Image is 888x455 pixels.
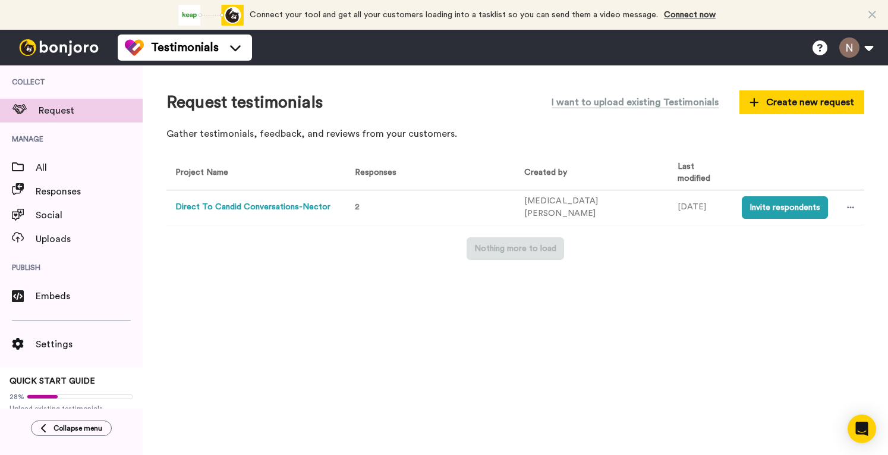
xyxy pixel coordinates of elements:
button: Create new request [739,90,864,114]
span: Social [36,208,143,222]
td: [DATE] [669,190,733,225]
span: Upload existing testimonials [10,404,133,413]
span: Responses [350,168,396,177]
span: Embeds [36,289,143,303]
span: Testimonials [151,39,219,56]
span: 28% [10,392,24,401]
span: Uploads [36,232,143,246]
img: bj-logo-header-white.svg [14,39,103,56]
a: Connect now [664,11,716,19]
span: Collapse menu [53,423,102,433]
span: Responses [36,184,143,199]
span: Request [39,103,143,118]
button: I want to upload existing Testimonials [543,89,728,115]
span: Create new request [750,95,854,109]
h1: Request testimonials [166,93,323,112]
button: Direct To Candid Conversations-Nector [175,201,330,214]
span: I want to upload existing Testimonials [552,95,719,109]
th: Created by [515,156,669,190]
p: Gather testimonials, feedback, and reviews from your customers. [166,127,864,141]
th: Project Name [166,156,341,190]
div: animation [178,5,244,26]
button: Invite respondents [742,196,828,219]
button: Collapse menu [31,421,112,436]
span: Settings [36,337,143,352]
div: Open Intercom Messenger [848,415,876,443]
span: QUICK START GUIDE [10,377,95,385]
span: 2 [355,203,360,211]
span: Connect your tool and get all your customers loading into a tasklist so you can send them a video... [250,11,658,19]
td: [MEDICAL_DATA][PERSON_NAME] [515,190,669,225]
th: Last modified [669,156,733,190]
button: Nothing more to load [467,237,564,260]
span: All [36,161,143,175]
img: tm-color.svg [125,38,144,57]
